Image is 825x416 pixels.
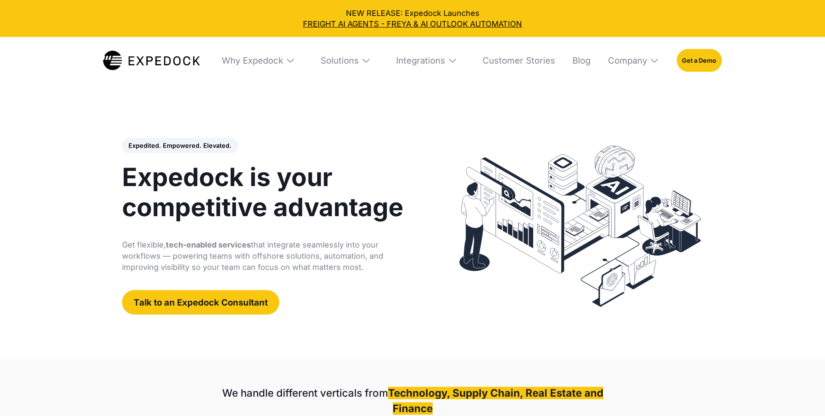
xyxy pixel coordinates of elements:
div: Integrations [396,55,445,66]
a: Blog [565,37,590,83]
a: Get a Demo [677,49,722,71]
a: FREIGHT AI AGENTS - FREYA & AI OUTLOOK AUTOMATION [8,18,817,29]
div: Why Expedock [222,55,283,66]
strong: tech-enabled services [166,240,251,249]
div: Company [608,55,647,66]
p: Get flexible, that integrate seamlessly into your workflows — powering teams with offshore soluti... [122,239,416,273]
a: Customer Stories [475,37,555,83]
strong: Technology, Supply Chain, Real Estate and Finance [388,387,603,415]
div: NEW RELEASE: Expedock Launches [8,8,817,29]
h1: Expedock is your competitive advantage [122,162,416,222]
strong: We handle different verticals from [222,387,388,399]
div: Solutions [321,55,359,66]
a: Talk to an Expedock Consultant [122,290,279,314]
